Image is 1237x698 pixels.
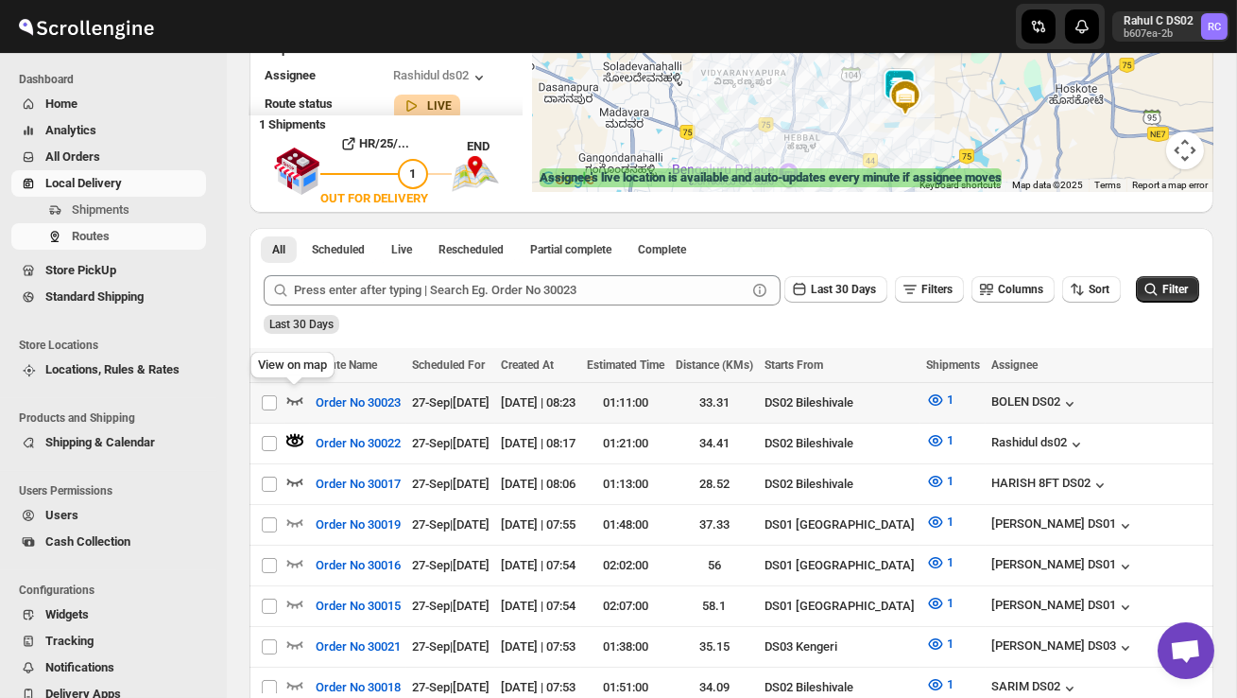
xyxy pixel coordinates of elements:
div: 58.1 [676,597,753,616]
div: BOLEN DS02 [991,394,1079,413]
span: Locations, Rules & Rates [45,362,180,376]
span: 27-Sep | [DATE] [412,599,490,613]
span: Shipping & Calendar [45,435,155,449]
button: [PERSON_NAME] DS03 [991,638,1135,657]
span: Assignee [991,358,1038,372]
div: 02:07:00 [587,597,664,616]
button: Shipping & Calendar [11,429,206,456]
button: Columns [971,276,1055,303]
button: Last 30 Days [784,276,887,303]
span: 27-Sep | [DATE] [412,436,490,450]
div: OUT FOR DELIVERY [320,189,428,208]
button: [PERSON_NAME] DS01 [991,516,1135,535]
div: 01:38:00 [587,637,664,656]
span: Created At [501,358,554,372]
button: LIVE [402,96,453,115]
button: 1 [915,426,965,456]
span: Home [45,96,77,111]
button: Shipments [11,197,206,223]
span: Analytics [45,123,96,137]
span: Order No 30016 [316,556,401,575]
a: Terms (opens in new tab) [1094,180,1121,190]
div: [DATE] | 07:53 [501,678,576,697]
label: Assignee's live location is available and auto-updates every minute if assignee moves [540,168,1002,187]
div: 35.15 [676,637,753,656]
span: 1 [947,596,954,610]
b: 1 Shipments [249,108,326,131]
button: Order No 30016 [304,550,412,581]
button: User menu [1112,11,1229,42]
img: shop.svg [273,134,320,208]
button: Map camera controls [1166,131,1204,169]
span: Route Name [316,358,377,372]
div: DS02 Bileshivale [765,678,915,697]
div: [DATE] | 07:55 [501,515,576,534]
button: Widgets [11,602,206,628]
span: 1 [947,677,954,691]
span: Scheduled For [412,358,485,372]
span: Order No 30018 [316,678,401,697]
span: Store Locations [19,338,214,353]
div: [DATE] | 07:54 [501,597,576,616]
button: Home [11,91,206,117]
p: Rahul C DS02 [1124,13,1194,28]
div: 01:21:00 [587,434,664,453]
div: [DATE] | 08:17 [501,434,576,453]
span: Order No 30015 [316,597,401,616]
div: DS01 [GEOGRAPHIC_DATA] [765,515,915,534]
span: Assignee [265,68,316,82]
span: Starts From [765,358,823,372]
button: [PERSON_NAME] DS01 [991,598,1135,617]
span: 27-Sep | [DATE] [412,680,490,694]
a: Report a map error [1132,180,1208,190]
span: Routes [72,229,110,243]
div: 34.41 [676,434,753,453]
button: Order No 30019 [304,510,412,540]
button: All routes [261,236,297,263]
span: Order No 30017 [316,475,401,494]
button: Order No 30017 [304,469,412,499]
button: Cash Collection [11,529,206,555]
span: Rahul C DS02 [1201,13,1228,40]
span: 27-Sep | [DATE] [412,477,490,491]
button: SARIM DS02 [991,679,1079,698]
div: 01:11:00 [587,393,664,412]
span: Distance (KMs) [676,358,753,372]
div: 34.09 [676,678,753,697]
span: 1 [947,393,954,407]
span: 1 [947,515,954,529]
span: Filter [1162,283,1188,296]
button: HR/25/... [320,129,428,159]
div: 01:48:00 [587,515,664,534]
div: [DATE] | 07:53 [501,637,576,656]
span: Live [391,242,412,257]
div: 37.33 [676,515,753,534]
span: Partial complete [530,242,611,257]
button: 1 [915,385,965,415]
img: trip_end.png [452,156,499,192]
span: Shipments [926,358,980,372]
div: DS01 [GEOGRAPHIC_DATA] [765,597,915,616]
span: 1 [947,433,954,447]
div: 28.52 [676,475,753,494]
button: [PERSON_NAME] DS01 [991,557,1135,576]
span: Products and Shipping [19,410,214,426]
div: DS02 Bileshivale [765,475,915,494]
span: Route status [265,96,333,111]
span: Last 30 Days [269,318,334,331]
button: 1 [915,466,965,497]
span: Order No 30023 [316,393,401,412]
span: Standard Shipping [45,289,144,304]
div: Rashidul ds02 [991,435,1086,454]
input: Press enter after typing | Search Eg. Order No 30023 [294,275,747,305]
span: 1 [947,637,954,651]
button: Analytics [11,117,206,144]
span: Users [45,508,78,522]
a: Open this area in Google Maps (opens a new window) [537,167,599,192]
img: Google [537,167,599,192]
b: LIVE [428,99,453,113]
button: All Orders [11,144,206,170]
button: Filter [1136,276,1199,303]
